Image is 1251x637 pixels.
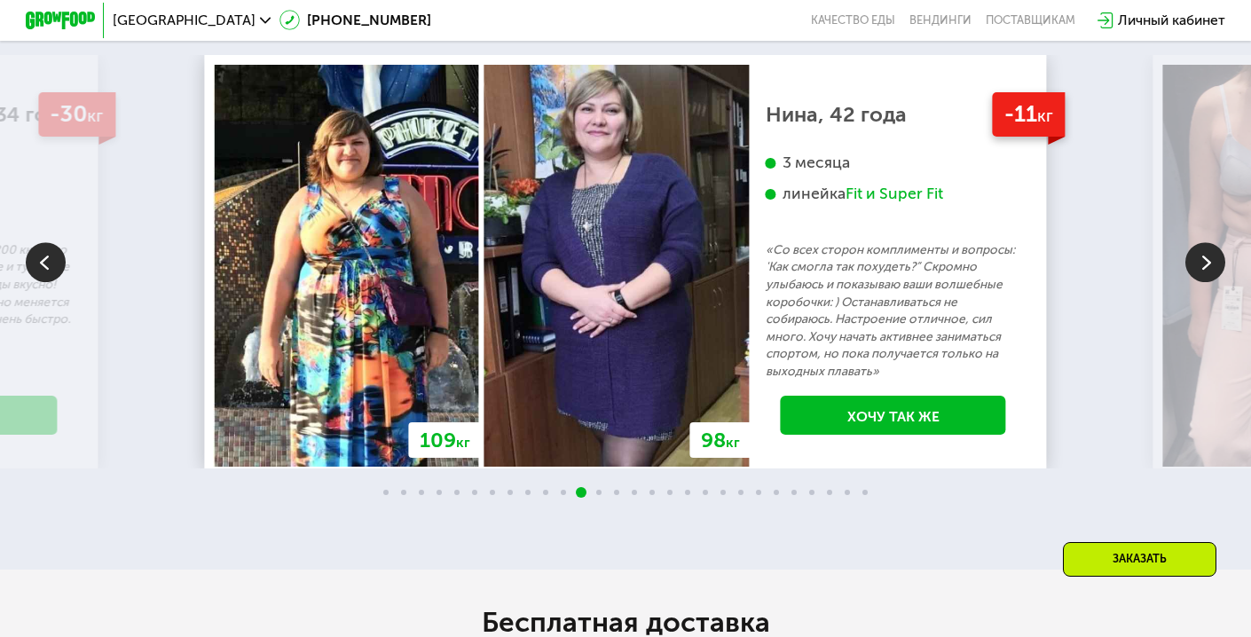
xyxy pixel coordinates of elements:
div: 98 [690,422,751,458]
div: 3 месяца [766,153,1021,173]
div: Нина, 42 года [766,106,1021,124]
img: Slide left [26,243,66,283]
div: Fit и Super Fit [846,184,943,204]
div: Заказать [1063,542,1216,577]
div: поставщикам [986,13,1075,28]
span: кг [88,106,104,126]
a: [PHONE_NUMBER] [279,10,431,31]
span: кг [1037,106,1053,126]
div: линейка [766,184,1021,204]
span: кг [726,434,740,451]
div: 109 [408,422,481,458]
a: Вендинги [909,13,972,28]
p: «Со всех сторон комплименты и вопросы: 'Как смогла так похудеть?” Скромно улыбаюсь и показываю ва... [766,241,1021,381]
div: -30 [38,92,115,137]
div: -11 [992,92,1065,137]
div: Личный кабинет [1118,10,1225,31]
img: Slide right [1185,243,1225,283]
span: кг [456,434,470,451]
span: [GEOGRAPHIC_DATA] [113,13,256,28]
a: Качество еды [811,13,895,28]
a: Хочу так же [780,396,1006,435]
